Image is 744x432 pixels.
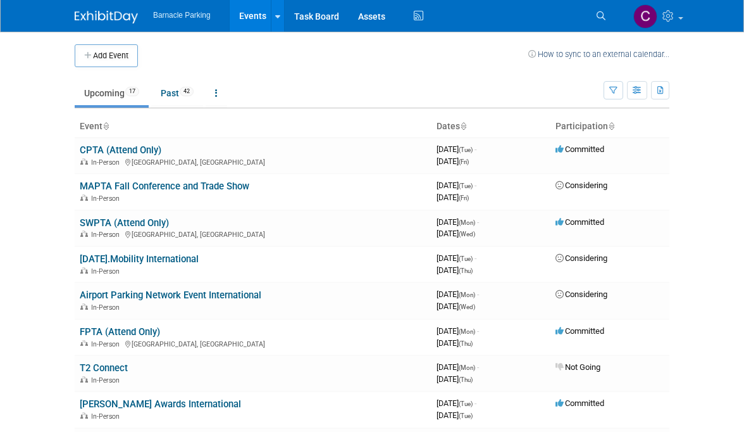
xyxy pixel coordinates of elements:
[460,121,466,131] a: Sort by Start Date
[555,144,604,154] span: Committed
[528,49,669,59] a: How to sync to an external calendar...
[437,193,469,202] span: [DATE]
[80,144,161,156] a: CPTA (Attend Only)
[437,289,479,299] span: [DATE]
[437,181,476,190] span: [DATE]
[80,338,426,348] div: [GEOGRAPHIC_DATA], [GEOGRAPHIC_DATA]
[474,398,476,408] span: -
[437,398,476,408] span: [DATE]
[437,302,475,311] span: [DATE]
[437,338,473,348] span: [DATE]
[459,340,473,347] span: (Thu)
[91,376,123,384] span: In-Person
[608,121,614,131] a: Sort by Participation Type
[437,362,479,372] span: [DATE]
[437,326,479,336] span: [DATE]
[80,217,169,229] a: SWPTA (Attend Only)
[459,400,473,407] span: (Tue)
[550,116,669,137] th: Participation
[459,158,469,165] span: (Fri)
[102,121,109,131] a: Sort by Event Name
[80,267,88,274] img: In-Person Event
[474,253,476,263] span: -
[437,374,473,384] span: [DATE]
[437,229,475,238] span: [DATE]
[474,181,476,190] span: -
[80,376,88,383] img: In-Person Event
[80,156,426,167] div: [GEOGRAPHIC_DATA], [GEOGRAPHIC_DATA]
[437,217,479,227] span: [DATE]
[80,181,249,192] a: MAPTA Fall Conference and Trade Show
[91,158,123,167] span: In-Person
[477,289,479,299] span: -
[80,326,160,338] a: FPTA (Attend Only)
[477,217,479,227] span: -
[459,291,475,298] span: (Mon)
[459,376,473,383] span: (Thu)
[459,231,475,238] span: (Wed)
[80,412,88,419] img: In-Person Event
[80,398,241,410] a: [PERSON_NAME] Awards International
[474,144,476,154] span: -
[555,217,604,227] span: Committed
[80,289,261,301] a: Airport Parking Network Event International
[75,116,431,137] th: Event
[80,303,88,310] img: In-Person Event
[459,219,475,226] span: (Mon)
[80,340,88,346] img: In-Person Event
[80,158,88,165] img: In-Person Event
[180,87,194,96] span: 42
[555,326,604,336] span: Committed
[91,303,123,312] span: In-Person
[125,87,139,96] span: 17
[437,156,469,166] span: [DATE]
[80,253,199,265] a: [DATE].Mobility International
[555,289,607,299] span: Considering
[633,4,657,29] img: Cara Murray
[437,144,476,154] span: [DATE]
[75,44,138,67] button: Add Event
[153,11,211,20] span: Barnacle Parking
[459,182,473,189] span: (Tue)
[91,340,123,348] span: In-Person
[459,267,473,274] span: (Thu)
[555,181,607,190] span: Considering
[459,146,473,153] span: (Tue)
[75,81,149,105] a: Upcoming17
[431,116,550,137] th: Dates
[80,362,128,374] a: T2 Connect
[477,326,479,336] span: -
[555,253,607,263] span: Considering
[459,303,475,310] span: (Wed)
[459,364,475,371] span: (Mon)
[75,11,138,23] img: ExhibitDay
[477,362,479,372] span: -
[437,253,476,263] span: [DATE]
[459,194,469,201] span: (Fri)
[91,231,123,239] span: In-Person
[555,398,604,408] span: Committed
[151,81,203,105] a: Past42
[91,267,123,276] span: In-Person
[555,362,600,372] span: Not Going
[80,229,426,239] div: [GEOGRAPHIC_DATA], [GEOGRAPHIC_DATA]
[437,265,473,275] span: [DATE]
[459,412,473,419] span: (Tue)
[91,194,123,203] span: In-Person
[459,328,475,335] span: (Mon)
[437,410,473,420] span: [DATE]
[80,231,88,237] img: In-Person Event
[459,255,473,262] span: (Tue)
[80,194,88,201] img: In-Person Event
[91,412,123,421] span: In-Person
